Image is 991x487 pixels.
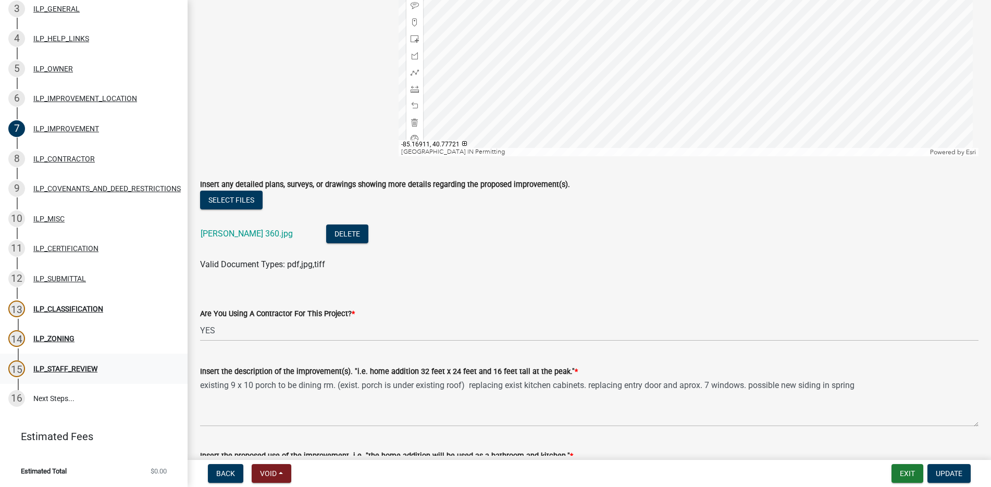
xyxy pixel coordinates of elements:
div: 13 [8,301,25,317]
span: Void [260,469,277,478]
button: Update [927,464,971,483]
button: Void [252,464,291,483]
div: 5 [8,60,25,77]
div: ILP_CONTRACTOR [33,155,95,163]
div: ILP_SUBMITTAL [33,275,86,282]
div: ILP_GENERAL [33,5,80,13]
div: 14 [8,330,25,347]
div: 11 [8,240,25,257]
div: 7 [8,120,25,137]
div: 16 [8,390,25,407]
div: 3 [8,1,25,17]
div: 6 [8,90,25,107]
div: 8 [8,151,25,167]
span: Estimated Total [21,468,67,474]
div: ILP_ZONING [33,335,75,342]
label: Are You Using A Contractor For This Project? [200,310,355,318]
a: Estimated Fees [8,426,171,447]
div: ILP_IMPROVEMENT_LOCATION [33,95,137,102]
div: 9 [8,180,25,197]
div: 4 [8,30,25,47]
div: [GEOGRAPHIC_DATA] IN Permitting [399,148,927,156]
div: ILP_MISC [33,215,65,222]
label: Insert the description of the improvement(s). "i.e. home addition 32 feet x 24 feet and 16 feet t... [200,368,578,376]
div: ILP_IMPROVEMENT [33,125,99,132]
button: Exit [891,464,923,483]
a: [PERSON_NAME] 360.jpg [201,229,293,239]
label: Insert the proposed use of the improvement. i.e. "the home addition will be used as a bathroom an... [200,453,573,460]
div: ILP_STAFF_REVIEW [33,365,97,372]
button: Select files [200,191,263,209]
div: ILP_OWNER [33,65,73,72]
div: ILP_COVENANTS_AND_DEED_RESTRICTIONS [33,185,181,192]
a: Esri [966,148,976,156]
button: Back [208,464,243,483]
div: 15 [8,360,25,377]
div: Powered by [927,148,978,156]
button: Delete [326,224,368,243]
wm-modal-confirm: Delete Document [326,230,368,240]
div: 12 [8,270,25,287]
div: 10 [8,210,25,227]
span: Update [936,469,962,478]
span: Back [216,469,235,478]
div: ILP_CLASSIFICATION [33,305,103,313]
div: ILP_CERTIFICATION [33,245,98,252]
span: $0.00 [151,468,167,474]
label: Insert any detailed plans, surveys, or drawings showing more details regarding the proposed impro... [200,181,570,189]
div: ILP_HELP_LINKS [33,35,89,42]
span: Valid Document Types: pdf,jpg,tiff [200,259,325,269]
